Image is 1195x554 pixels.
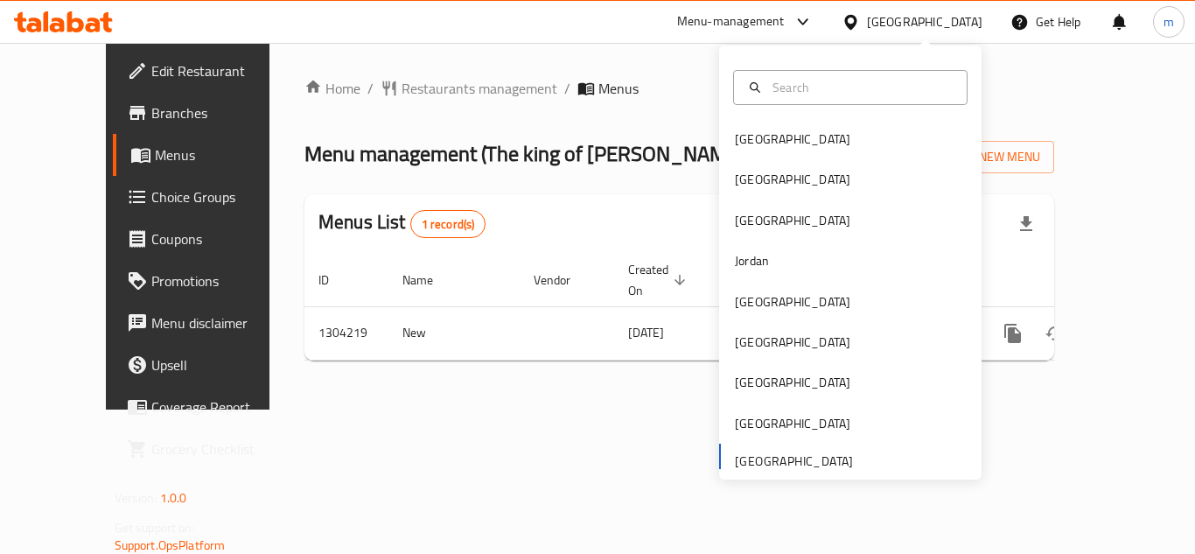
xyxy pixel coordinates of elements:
span: Branches [151,102,291,123]
div: [GEOGRAPHIC_DATA] [735,414,850,433]
a: Promotions [113,260,305,302]
a: Menus [113,134,305,176]
li: / [367,78,374,99]
li: / [564,78,570,99]
div: [GEOGRAPHIC_DATA] [867,12,982,32]
span: Edit Restaurant [151,60,291,81]
span: Choice Groups [151,186,291,207]
span: 1 record(s) [411,216,486,233]
div: Jordan [735,251,769,270]
a: Restaurants management [381,78,557,99]
div: Export file [1005,203,1047,245]
span: Coupons [151,228,291,249]
span: Grocery Checklist [151,438,291,459]
a: Edit Restaurant [113,50,305,92]
span: Name [402,270,456,291]
button: Change Status [1034,312,1076,354]
span: Menu management ( The king of [PERSON_NAME] ) [304,134,751,173]
td: New [388,306,520,360]
div: [GEOGRAPHIC_DATA] [735,373,850,392]
button: more [992,312,1034,354]
a: Coupons [113,218,305,260]
span: Add New Menu [933,146,1040,168]
span: Get support on: [115,516,195,539]
span: Created On [628,259,691,301]
a: Grocery Checklist [113,428,305,470]
span: Promotions [151,270,291,291]
span: Coverage Report [151,396,291,417]
a: Menu disclaimer [113,302,305,344]
span: Menu disclaimer [151,312,291,333]
span: [DATE] [628,321,664,344]
div: Menu-management [677,11,785,32]
span: Restaurants management [402,78,557,99]
a: Coverage Report [113,386,305,428]
input: Search [765,78,956,97]
span: Version: [115,487,157,509]
span: 1.0.0 [160,487,187,509]
a: Branches [113,92,305,134]
span: Menus [598,78,639,99]
td: 1304219 [304,306,388,360]
div: [GEOGRAPHIC_DATA] [735,333,850,352]
a: Upsell [113,344,305,386]
span: Vendor [534,270,593,291]
button: Add New Menu [919,141,1054,173]
h2: Menus List [318,209,486,238]
div: Total records count [410,210,486,238]
nav: breadcrumb [304,78,1054,99]
span: Upsell [151,354,291,375]
div: [GEOGRAPHIC_DATA] [735,170,850,189]
span: m [1164,12,1174,32]
div: [GEOGRAPHIC_DATA] [735,292,850,312]
a: Choice Groups [113,176,305,218]
span: Menus [155,144,291,165]
a: Home [304,78,360,99]
div: [GEOGRAPHIC_DATA] [735,130,850,149]
div: [GEOGRAPHIC_DATA] [735,211,850,230]
span: ID [318,270,352,291]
